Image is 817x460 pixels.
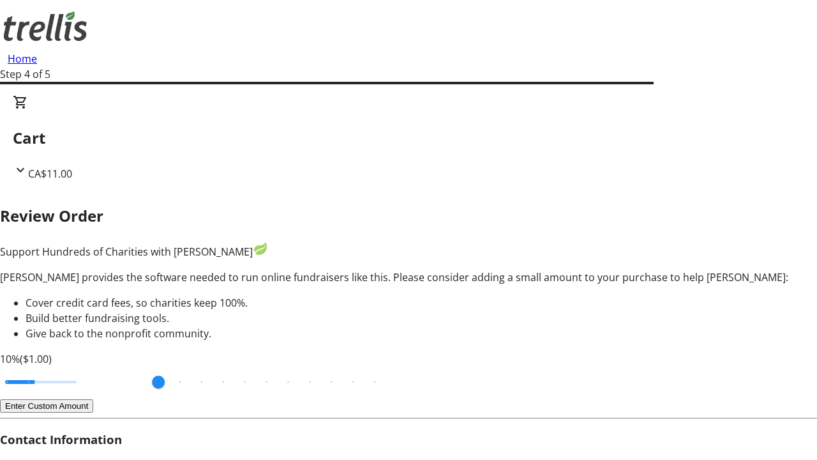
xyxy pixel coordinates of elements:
span: CA$11.00 [28,167,72,181]
li: Give back to the nonprofit community. [26,326,817,341]
h2: Cart [13,126,804,149]
li: Cover credit card fees, so charities keep 100%. [26,295,817,310]
li: Build better fundraising tools. [26,310,817,326]
div: CartCA$11.00 [13,95,804,181]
